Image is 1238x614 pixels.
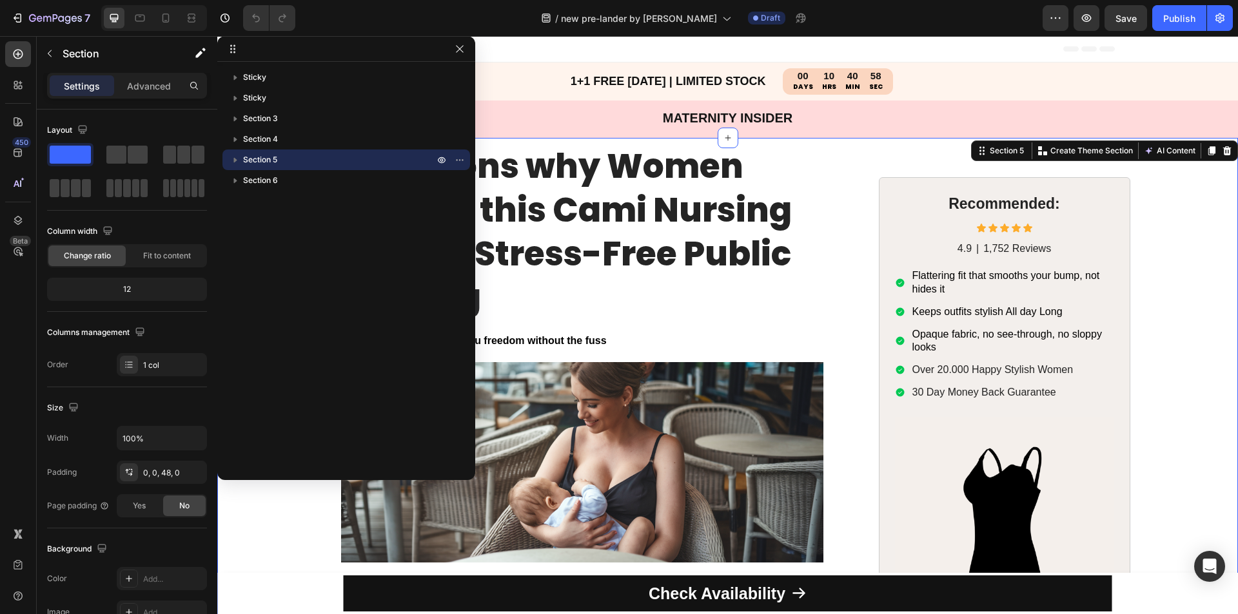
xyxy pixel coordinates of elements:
[47,223,115,240] div: Column width
[125,299,389,310] strong: A nursing top that gives you freedom without the fuss
[47,432,68,444] div: Width
[47,466,77,478] div: Padding
[1152,5,1206,31] button: Publish
[217,36,1238,614] iframe: Design area
[1194,551,1225,582] div: Open Intercom Messenger
[759,206,761,220] p: |
[740,206,754,220] p: 4.9
[243,91,266,104] span: Sticky
[125,106,575,284] strong: 5 Reasons why Women Choose this Cami Nursing Top For Stress-Free Public Feeding
[117,427,206,450] input: Auto
[652,35,665,44] div: 58
[1105,5,1147,31] button: Save
[628,45,643,56] p: MIN
[628,35,643,44] div: 40
[10,236,31,246] div: Beta
[63,46,168,61] p: Section
[678,380,897,599] img: gempages_579895121550508804-a0db424e-1c31-4106-9847-5ec3ba7a6fbf.png
[555,12,558,25] span: /
[695,292,885,316] span: Opaque fabric, no see-through, no sloppy looks
[47,573,67,584] div: Color
[695,234,883,258] span: Flattering fit that smooths your bump, not hides it
[47,500,110,512] div: Page padding
[243,5,295,31] div: Undo/Redo
[47,399,81,417] div: Size
[143,250,191,262] span: Fit to content
[1115,13,1137,24] span: Save
[64,250,111,262] span: Change ratio
[143,467,204,479] div: 0, 0, 48, 0
[5,5,96,31] button: 7
[561,12,717,25] span: new pre-lander by [PERSON_NAME]
[50,280,204,298] div: 12
[243,112,278,125] span: Section 3
[243,71,266,84] span: Sticky
[576,35,596,44] div: 00
[605,35,619,44] div: 10
[179,500,190,512] span: No
[84,10,90,26] p: 7
[431,548,568,566] strong: Check Availability
[47,324,148,341] div: Columns management
[124,326,606,526] img: gempages_579895121550508804-d36a4842-154a-412b-b4d0-0414b6b37de7.png
[11,73,1010,90] p: MATERNITY INSIDER
[652,45,665,56] p: SEC
[766,206,834,220] p: 1,752 Reviews
[576,45,596,56] p: DAYS
[143,573,204,585] div: Add...
[64,79,100,93] p: Settings
[127,79,171,93] p: Advanced
[678,157,897,179] h2: Recommended:
[833,109,916,120] p: Create Theme Section
[1163,12,1195,25] div: Publish
[243,153,277,166] span: Section 5
[47,541,110,558] div: Background
[924,107,981,122] button: AI Content
[12,137,31,148] div: 450
[695,349,895,363] p: 30 Day Money Back Guarantee
[695,327,895,341] p: Over 20.000 Happy Stylish Women
[695,269,845,280] span: Keeps outfits stylish All day Long
[353,39,549,52] strong: 1+1 FREE [DATE] | LIMITED STOCK
[770,109,809,120] div: Section 5
[605,45,619,56] p: HRS
[243,133,278,146] span: Section 4
[243,174,278,187] span: Section 6
[133,500,146,512] span: Yes
[47,122,90,139] div: Layout
[761,12,780,24] span: Draft
[143,360,204,371] div: 1 col
[47,359,68,370] div: Order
